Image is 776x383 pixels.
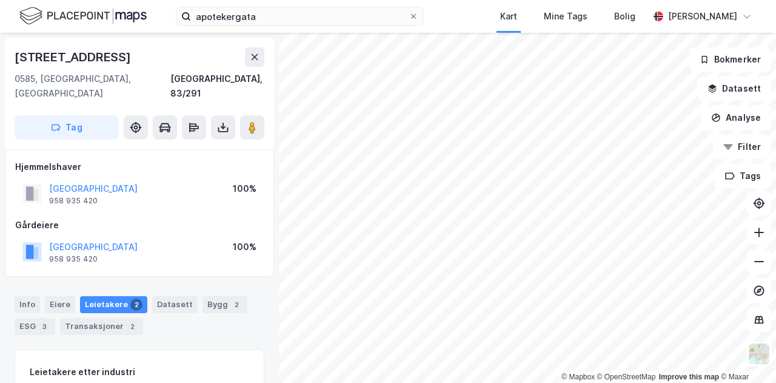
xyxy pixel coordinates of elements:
[230,299,242,311] div: 2
[15,115,119,140] button: Tag
[15,160,264,174] div: Hjemmelshaver
[15,296,40,313] div: Info
[544,9,587,24] div: Mine Tags
[130,299,142,311] div: 2
[191,7,409,25] input: Søk på adresse, matrikkel, gårdeiere, leietakere eller personer
[715,325,776,383] iframe: Chat Widget
[45,296,75,313] div: Eiere
[126,320,138,333] div: 2
[15,218,264,232] div: Gårdeiere
[597,373,656,381] a: OpenStreetMap
[19,5,147,27] img: logo.f888ab2527a4732fd821a326f86c7f29.svg
[60,318,143,335] div: Transaksjoner
[701,106,771,130] button: Analyse
[152,296,198,313] div: Datasett
[49,196,98,206] div: 958 935 420
[30,365,249,379] div: Leietakere etter industri
[49,254,98,264] div: 958 935 420
[15,318,55,335] div: ESG
[233,240,256,254] div: 100%
[697,76,771,101] button: Datasett
[170,72,264,101] div: [GEOGRAPHIC_DATA], 83/291
[713,135,771,159] button: Filter
[233,181,256,196] div: 100%
[659,373,719,381] a: Improve this map
[689,47,771,72] button: Bokmerker
[715,164,771,188] button: Tags
[15,72,170,101] div: 0585, [GEOGRAPHIC_DATA], [GEOGRAPHIC_DATA]
[15,47,133,67] div: [STREET_ADDRESS]
[38,320,50,333] div: 3
[668,9,737,24] div: [PERSON_NAME]
[561,373,595,381] a: Mapbox
[80,296,147,313] div: Leietakere
[614,9,635,24] div: Bolig
[500,9,517,24] div: Kart
[202,296,247,313] div: Bygg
